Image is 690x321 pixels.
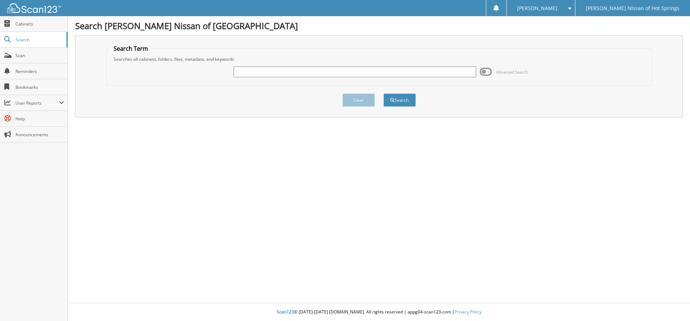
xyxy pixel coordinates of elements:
[15,116,64,122] span: Help
[277,309,294,315] span: Scan123
[7,3,61,13] img: scan123-logo-white.svg
[383,93,416,107] button: Search
[15,132,64,138] span: Announcements
[15,37,63,43] span: Search
[15,100,59,106] span: User Reports
[110,56,648,62] div: Searches all cabinets, folders, files, metadata, and keywords
[110,45,152,52] legend: Search Term
[15,68,64,74] span: Reminders
[15,52,64,59] span: Scan
[342,93,375,107] button: Clear
[654,286,690,321] iframe: Chat Widget
[15,84,64,90] span: Bookmarks
[517,6,557,10] span: [PERSON_NAME]
[68,303,690,321] div: © [DATE]-[DATE] [DOMAIN_NAME]. All rights reserved | appg04-scan123-com |
[586,6,680,10] span: [PERSON_NAME] Nissan of Hot Springs
[15,21,64,27] span: Cabinets
[496,69,528,75] span: Advanced Search
[75,20,683,32] h1: Search [PERSON_NAME] Nissan of [GEOGRAPHIC_DATA]
[455,309,482,315] a: Privacy Policy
